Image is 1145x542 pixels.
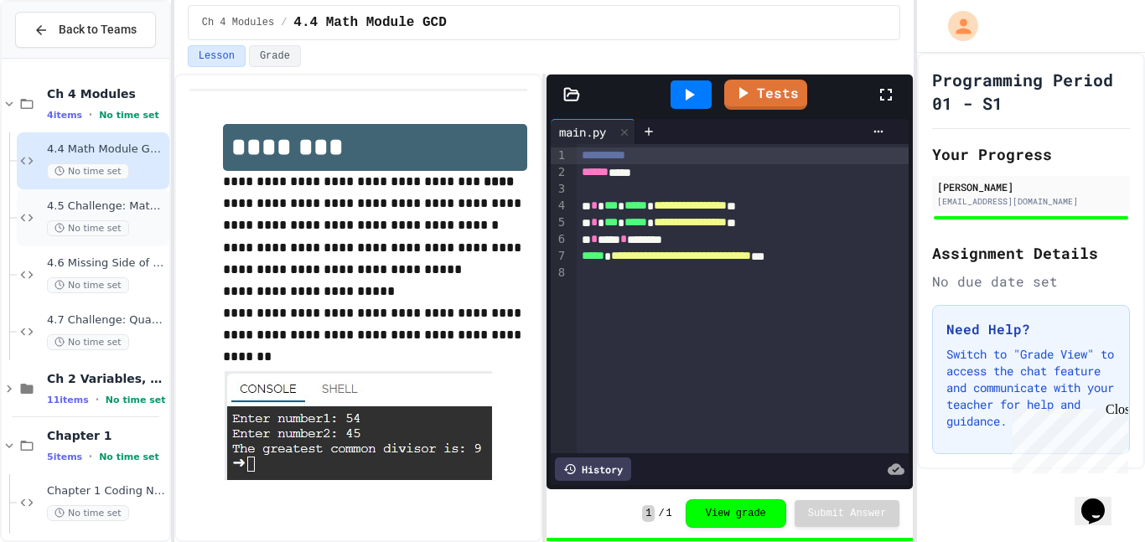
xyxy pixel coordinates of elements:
[937,179,1125,194] div: [PERSON_NAME]
[930,7,982,45] div: My Account
[47,334,129,350] span: No time set
[932,271,1130,292] div: No due date set
[96,393,99,406] span: •
[551,248,567,265] div: 7
[47,505,129,521] span: No time set
[249,45,301,67] button: Grade
[47,163,129,179] span: No time set
[724,80,807,110] a: Tests
[47,452,82,462] span: 5 items
[551,231,567,248] div: 6
[47,86,166,101] span: Ch 4 Modules
[99,452,159,462] span: No time set
[47,110,82,121] span: 4 items
[47,313,166,328] span: 4.7 Challenge: Quadratic Formula
[946,319,1116,339] h3: Need Help?
[551,181,567,198] div: 3
[1006,402,1128,473] iframe: chat widget
[795,500,900,527] button: Submit Answer
[47,428,166,443] span: Chapter 1
[551,265,567,281] div: 8
[946,346,1116,430] p: Switch to "Grade View" to access the chat feature and communicate with your teacher for help and ...
[15,12,156,48] button: Back to Teams
[188,45,246,67] button: Lesson
[47,277,129,293] span: No time set
[551,164,567,181] div: 2
[281,16,287,29] span: /
[47,395,89,405] span: 11 items
[47,371,166,386] span: Ch 2 Variables, Statements & Expressions
[47,256,166,271] span: 4.6 Missing Side of a Triangle
[1075,475,1128,525] iframe: chat widget
[642,505,655,522] span: 1
[551,123,614,141] div: main.py
[47,199,166,214] span: 4.5 Challenge: Math Module exp()
[47,142,166,157] span: 4.4 Math Module GCD
[658,507,664,520] span: /
[808,507,887,520] span: Submit Answer
[89,450,92,463] span: •
[47,484,166,498] span: Chapter 1 Coding Notes
[551,198,567,214] div: 4
[666,507,672,520] span: 1
[7,7,116,106] div: Chat with us now!Close
[551,147,567,164] div: 1
[686,499,786,528] button: View grade
[932,68,1130,115] h1: Programming Period 01 - S1
[59,21,137,39] span: Back to Teams
[551,214,567,231] div: 5
[932,142,1130,166] h2: Your Progress
[551,119,635,144] div: main.py
[47,220,129,236] span: No time set
[555,457,631,481] div: History
[99,110,159,121] span: No time set
[937,195,1125,208] div: [EMAIL_ADDRESS][DOMAIN_NAME]
[106,395,166,405] span: No time set
[932,241,1130,265] h2: Assignment Details
[202,16,274,29] span: Ch 4 Modules
[89,108,92,121] span: •
[293,13,446,33] span: 4.4 Math Module GCD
